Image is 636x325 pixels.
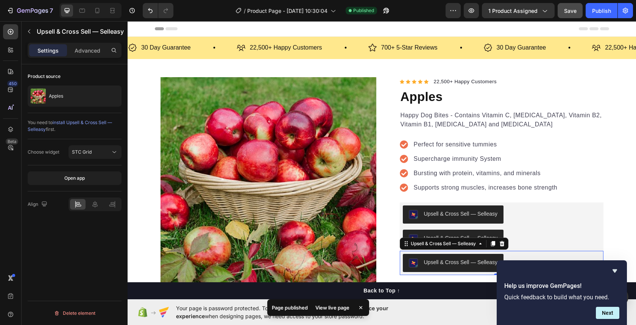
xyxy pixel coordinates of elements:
[275,208,376,227] button: Upsell & Cross Sell — Selleasy
[28,171,122,185] button: Open app
[37,27,124,36] p: Upsell & Cross Sell — Selleasy
[272,65,476,86] h1: Apples
[504,294,619,301] p: Quick feedback to build what you need.
[281,189,290,198] img: CJGWisGV0oADEAE=.png
[128,21,636,299] iframe: Design area
[254,21,310,32] p: 700+ 5-Star Reviews
[6,138,18,145] div: Beta
[7,81,18,87] div: 450
[50,6,53,15] p: 7
[28,307,122,319] button: Delete element
[281,213,290,222] img: CJGWisGV0oADEAE=.png
[596,307,619,319] button: Next question
[353,7,374,14] span: Published
[281,237,290,246] img: CJGWisGV0oADEAE=.png
[275,184,376,202] button: Upsell & Cross Sell — Selleasy
[282,219,350,226] div: Upsell & Cross Sell — Selleasy
[54,309,95,318] div: Delete element
[286,133,430,142] p: Supercharge immunity System
[28,73,61,80] div: Product source
[272,304,308,311] p: Page published
[306,57,369,64] p: 22,500+ Happy Customers
[49,93,63,99] p: Apples
[286,119,430,128] p: Perfect for sensitive tummies
[75,47,100,54] p: Advanced
[369,21,419,32] p: 30 Day Guarantee
[558,3,583,18] button: Save
[273,90,475,108] p: Happy Dog Bites - Contains Vitamin C, [MEDICAL_DATA], Vitamin B2, Vitamin B1, [MEDICAL_DATA] and ...
[504,266,619,319] div: Help us improve GemPages!
[176,304,418,320] span: Your page is password protected. To when designing pages, we need access to your store password.
[31,89,46,104] img: product feature img
[3,3,56,18] button: 7
[482,3,555,18] button: 1 product assigned
[296,237,370,245] div: Upsell & Cross Sell — Selleasy
[143,3,173,18] div: Undo/Redo
[610,266,619,275] button: Hide survey
[311,302,354,313] div: View live page
[564,8,577,14] span: Save
[37,47,59,54] p: Settings
[296,189,370,197] div: Upsell & Cross Sell — Selleasy
[286,162,430,171] p: Supports strong muscles, increases bone strength
[69,145,122,159] button: STC Grid
[477,21,550,32] p: 22,500+ Happy Customers
[275,233,376,251] button: Upsell & Cross Sell — Selleasy
[244,7,246,15] span: /
[286,148,430,157] p: Bursting with protein, vitamins, and minerals
[586,3,617,18] button: Publish
[28,119,122,133] div: You need to first.
[504,281,619,291] h2: Help us improve GemPages!
[64,175,85,182] div: Open app
[236,266,272,274] div: Back to Top ↑
[28,149,59,156] div: Choose widget
[72,149,92,155] span: STC Grid
[488,7,538,15] span: 1 product assigned
[247,7,327,15] span: Product Page - [DATE] 10:30:04
[28,120,112,132] span: install Upsell & Cross Sell — Selleasy
[296,213,370,221] div: Upsell & Cross Sell — Selleasy
[28,199,49,210] div: Align
[592,7,611,15] div: Publish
